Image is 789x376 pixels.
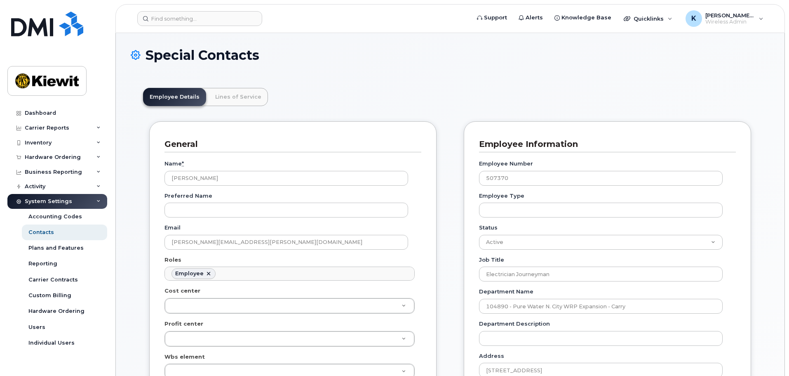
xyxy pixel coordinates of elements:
[164,320,203,328] label: Profit center
[131,48,770,62] h1: Special Contacts
[479,352,504,360] label: Address
[164,160,184,168] label: Name
[143,88,206,106] a: Employee Details
[479,256,504,264] label: Job Title
[479,320,550,328] label: Department Description
[164,224,181,232] label: Email
[479,160,533,168] label: Employee Number
[175,270,204,277] div: Employee
[479,139,730,150] h3: Employee Information
[164,353,205,361] label: Wbs element
[209,88,268,106] a: Lines of Service
[164,256,181,264] label: Roles
[479,192,524,200] label: Employee Type
[182,160,184,167] abbr: required
[164,192,212,200] label: Preferred Name
[479,224,498,232] label: Status
[164,139,415,150] h3: General
[164,287,200,295] label: Cost center
[479,288,533,296] label: Department Name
